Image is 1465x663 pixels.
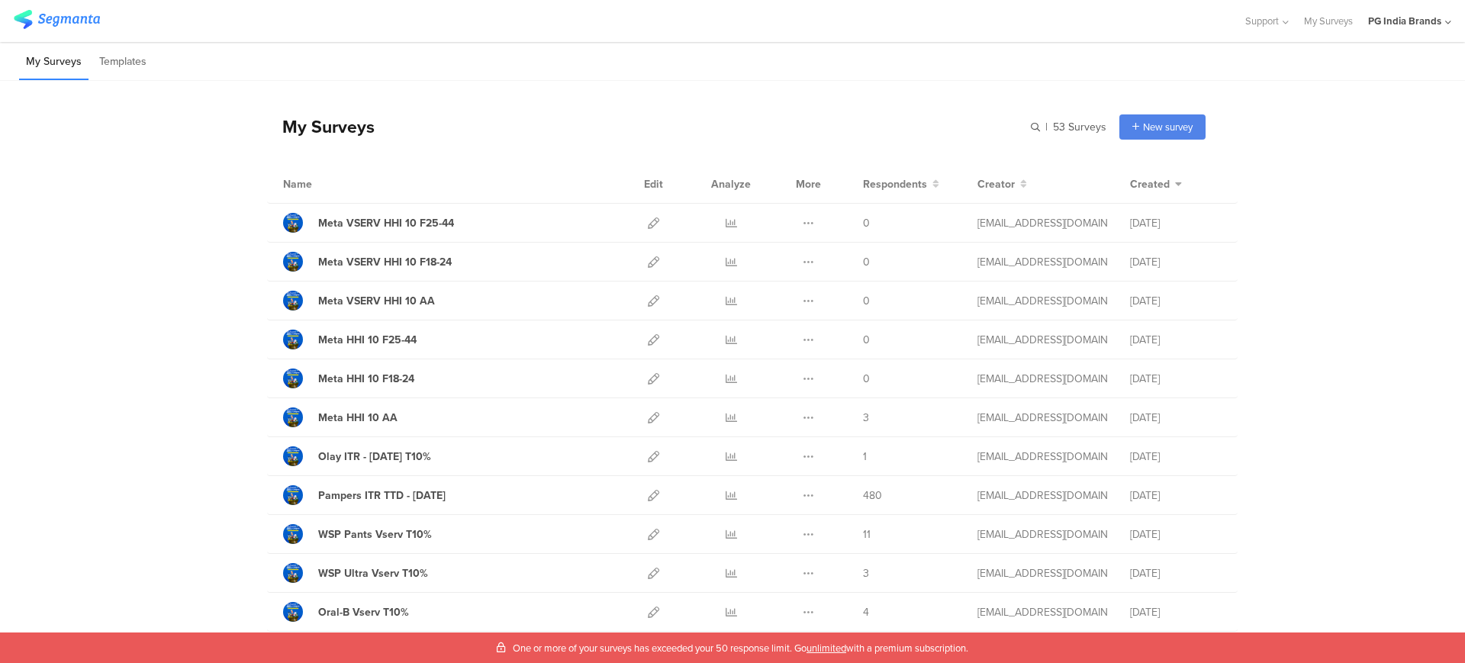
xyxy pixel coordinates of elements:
div: My Surveys [267,114,375,140]
div: Edit [637,165,670,203]
a: WSP Pants Vserv T10% [283,524,432,544]
span: New survey [1143,120,1193,134]
span: 0 [863,332,870,348]
span: | [1043,119,1050,135]
div: Analyze [708,165,754,203]
img: segmanta logo [14,10,100,29]
div: WSP Pants Vserv T10% [318,526,432,542]
span: 53 Surveys [1053,119,1106,135]
a: Meta HHI 10 F18-24 [283,369,414,388]
div: kar.s.1@pg.com [977,488,1107,504]
span: Creator [977,176,1015,192]
div: Olay ITR - Sep'25 T10% [318,449,431,465]
li: Templates [92,44,153,80]
button: Respondents [863,176,939,192]
span: 0 [863,293,870,309]
div: kar.s.1@pg.com [977,254,1107,270]
span: 4 [863,604,869,620]
div: [DATE] [1130,254,1222,270]
a: WSP Ultra Vserv T10% [283,563,428,583]
a: Meta VSERV HHI 10 F18-24 [283,252,452,272]
div: kar.s.1@pg.com [977,215,1107,231]
div: [DATE] [1130,565,1222,581]
span: 480 [863,488,882,504]
div: Meta HHI 10 F25-44 [318,332,417,348]
span: One or more of your surveys has exceeded your 50 response limit. Go with a premium subscription. [513,641,968,655]
div: More [792,165,825,203]
div: kar.s.1@pg.com [977,410,1107,426]
li: My Surveys [19,44,89,80]
div: Meta HHI 10 AA [318,410,398,426]
span: 0 [863,254,870,270]
div: WSP Ultra Vserv T10% [318,565,428,581]
button: Creator [977,176,1027,192]
div: Meta HHI 10 F18-24 [318,371,414,387]
div: kar.s.1@pg.com [977,332,1107,348]
div: [DATE] [1130,371,1222,387]
div: kar.s.1@pg.com [977,449,1107,465]
span: Respondents [863,176,927,192]
div: [DATE] [1130,526,1222,542]
div: Pampers ITR TTD - Aug'25 [318,488,446,504]
div: kar.s.1@pg.com [977,293,1107,309]
div: [DATE] [1130,410,1222,426]
span: Created [1130,176,1170,192]
div: [DATE] [1130,488,1222,504]
div: [DATE] [1130,215,1222,231]
span: 0 [863,215,870,231]
a: Meta VSERV HHI 10 F25-44 [283,213,454,233]
span: 3 [863,410,869,426]
div: kar.s.1@pg.com [977,604,1107,620]
div: Meta VSERV HHI 10 F25-44 [318,215,454,231]
span: 3 [863,565,869,581]
a: Meta HHI 10 AA [283,407,398,427]
a: Pampers ITR TTD - [DATE] [283,485,446,505]
div: [DATE] [1130,293,1222,309]
div: Meta VSERV HHI 10 F18-24 [318,254,452,270]
div: Meta VSERV HHI 10 AA [318,293,435,309]
div: [DATE] [1130,449,1222,465]
div: kar.s.1@pg.com [977,526,1107,542]
div: Name [283,176,375,192]
span: unlimited [807,641,846,655]
div: [DATE] [1130,332,1222,348]
div: [DATE] [1130,604,1222,620]
a: Oral-B Vserv T10% [283,602,409,622]
div: kar.s.1@pg.com [977,565,1107,581]
span: 1 [863,449,867,465]
a: Meta HHI 10 F25-44 [283,330,417,349]
a: Olay ITR - [DATE] T10% [283,446,431,466]
span: Support [1245,14,1279,28]
div: Oral-B Vserv T10% [318,604,409,620]
div: kar.s.1@pg.com [977,371,1107,387]
span: 0 [863,371,870,387]
a: Meta VSERV HHI 10 AA [283,291,435,311]
button: Created [1130,176,1182,192]
div: PG India Brands [1368,14,1441,28]
span: 11 [863,526,871,542]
